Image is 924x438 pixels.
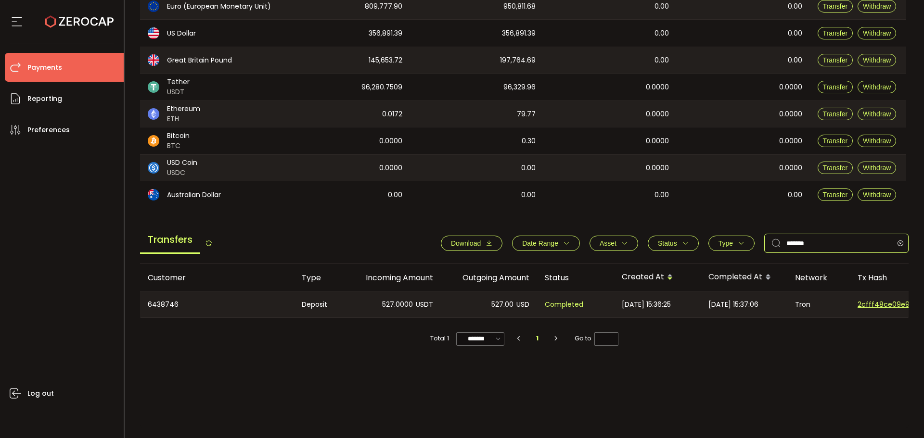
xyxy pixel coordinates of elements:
span: Withdraw [863,137,891,145]
span: 0.00 [521,163,536,174]
button: Withdraw [858,108,896,120]
span: US Dollar [167,28,196,38]
span: Preferences [27,123,70,137]
span: Type [719,239,733,247]
span: 0.00 [788,189,802,200]
button: Withdraw [858,54,896,66]
span: Transfer [823,137,848,145]
span: 0.0000 [646,109,669,120]
span: Ethereum [167,104,200,114]
span: Completed [545,299,583,310]
span: Payments [27,61,62,75]
span: 0.0172 [382,109,402,120]
span: 0.0000 [779,163,802,174]
span: 197,764.69 [500,55,536,66]
span: 0.30 [522,136,536,147]
div: Status [537,272,614,283]
button: Date Range [512,236,580,251]
span: 0.0000 [646,82,669,93]
button: Download [441,236,502,251]
span: 527.00 [491,299,513,310]
button: Transfer [818,135,853,147]
span: Status [658,239,677,247]
button: Status [648,236,699,251]
span: Withdraw [863,191,891,199]
span: BTC [167,141,190,151]
span: Withdraw [863,29,891,37]
span: ETH [167,114,200,124]
button: Transfer [818,162,853,174]
div: Network [787,272,850,283]
span: Transfer [823,83,848,91]
span: 950,811.68 [503,1,536,12]
span: 0.00 [654,28,669,39]
div: Outgoing Amount [441,272,537,283]
span: USDT [416,299,433,310]
span: 0.00 [788,55,802,66]
span: USD Coin [167,158,197,168]
span: Withdraw [863,56,891,64]
button: Transfer [818,81,853,93]
div: Customer [140,272,294,283]
div: Deposit [294,291,345,317]
span: 809,777.90 [365,1,402,12]
span: USDT [167,87,190,97]
span: Withdraw [863,164,891,172]
span: Reporting [27,92,62,106]
div: Type [294,272,345,283]
li: 1 [529,332,546,345]
button: Transfer [818,54,853,66]
span: 0.0000 [779,82,802,93]
button: Transfer [818,188,853,201]
span: Date Range [522,239,558,247]
span: 356,891.39 [502,28,536,39]
span: 0.00 [788,28,802,39]
span: USDC [167,168,197,178]
span: Euro (European Monetary Unit) [167,1,271,12]
span: 0.0000 [646,136,669,147]
span: 527.0000 [382,299,413,310]
span: 0.00 [521,189,536,200]
button: Withdraw [858,81,896,93]
span: 96,280.7509 [361,82,402,93]
span: 0.0000 [379,163,402,174]
img: eur_portfolio.svg [148,0,159,12]
span: 96,329.96 [503,82,536,93]
button: Type [708,236,755,251]
span: 356,891.39 [369,28,402,39]
span: [DATE] 15:37:06 [708,299,758,310]
span: Go to [575,332,618,345]
img: eth_portfolio.svg [148,108,159,120]
span: 0.0000 [779,109,802,120]
span: Great Britain Pound [167,55,232,65]
div: Tron [787,291,850,317]
span: Transfer [823,191,848,199]
span: Australian Dollar [167,190,221,200]
span: 0.0000 [779,136,802,147]
div: Created At [614,269,701,286]
img: usdt_portfolio.svg [148,81,159,93]
span: Withdraw [863,110,891,118]
img: gbp_portfolio.svg [148,54,159,66]
span: Log out [27,387,54,400]
button: Withdraw [858,27,896,39]
span: [DATE] 15:36:25 [622,299,671,310]
span: Transfer [823,2,848,10]
button: Transfer [818,27,853,39]
img: aud_portfolio.svg [148,189,159,200]
div: 6438746 [140,291,294,317]
button: Withdraw [858,188,896,201]
span: 0.00 [654,1,669,12]
span: Transfer [823,110,848,118]
span: Transfer [823,29,848,37]
span: Total 1 [430,332,449,345]
span: 0.00 [788,1,802,12]
span: Withdraw [863,2,891,10]
iframe: Chat Widget [876,392,924,438]
span: Tether [167,77,190,87]
span: 145,653.72 [369,55,402,66]
span: Asset [600,239,616,247]
span: 0.0000 [646,163,669,174]
img: usd_portfolio.svg [148,27,159,39]
span: 0.00 [654,189,669,200]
